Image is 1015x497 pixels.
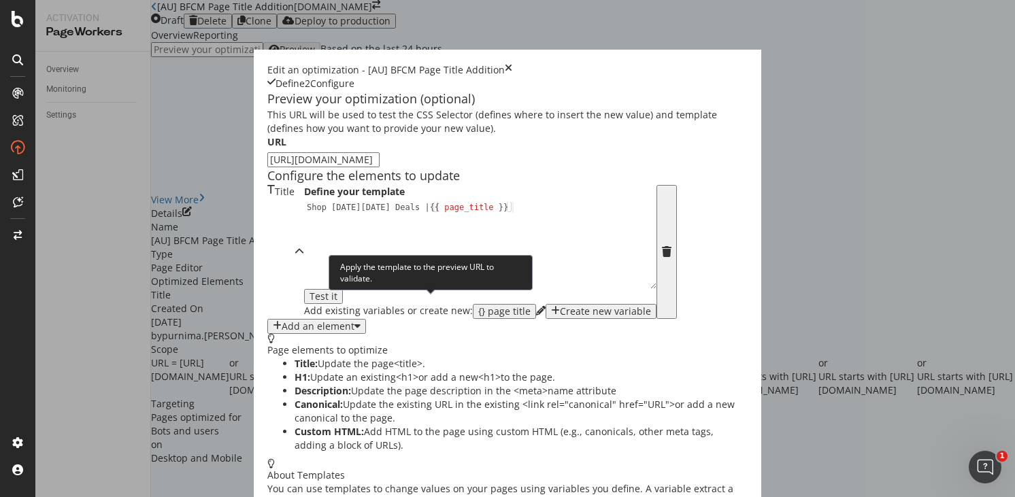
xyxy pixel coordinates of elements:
input: https://www.example.com [267,152,380,167]
div: pencil [536,306,546,315]
span: <title> [394,357,422,370]
div: Configure the elements to update [267,167,748,185]
label: URL [267,135,286,149]
li: Add HTML to the page using custom HTML (e.g., canonicals, other meta tags, adding a block of URLs). [295,425,748,452]
button: Add an element [267,319,366,334]
strong: Canonical: [295,398,343,411]
div: 2 [305,77,310,90]
div: {} page title [478,306,531,317]
div: Configure [310,77,354,90]
div: Preview your optimization (optional) [267,90,748,108]
span: <h1> [478,371,501,383]
li: Update an existing or add a new to the page. [295,371,748,384]
div: times [505,63,512,77]
div: This URL will be used to test the CSS Selector (defines where to insert the new value) and templa... [267,108,748,135]
div: Define [276,77,305,90]
li: Update the existing URL in the existing or add a new canonical to the page. [295,398,748,425]
div: Edit an optimization - [AU] BFCM Page Title Addition [267,63,505,77]
div: Add an element [282,321,354,332]
strong: H1: [295,371,310,383]
span: <meta> [514,384,548,397]
button: Test it [304,289,343,304]
div: Page elements to optimize [267,343,748,357]
button: {} page title [473,304,536,319]
div: Create new variable [560,306,651,317]
strong: Custom HTML: [295,425,364,438]
li: Update the page description in the name attribute [295,384,748,398]
div: Add existing variables or create new: [304,304,473,319]
div: Apply the template to the preview URL to validate. [329,255,533,290]
div: Test it [310,291,337,302]
div: About Templates [267,468,748,482]
span: 1 [997,451,1008,462]
button: Create new variable [546,304,656,319]
li: Update the page . [295,357,748,371]
span: <link rel="canonical" href="URL"> [522,398,675,411]
strong: Title: [295,357,318,370]
span: <h1> [396,371,418,383]
strong: Description: [295,384,351,397]
div: Title [275,185,295,319]
iframe: Intercom live chat [969,451,1001,483]
label: Define your template [304,185,405,199]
